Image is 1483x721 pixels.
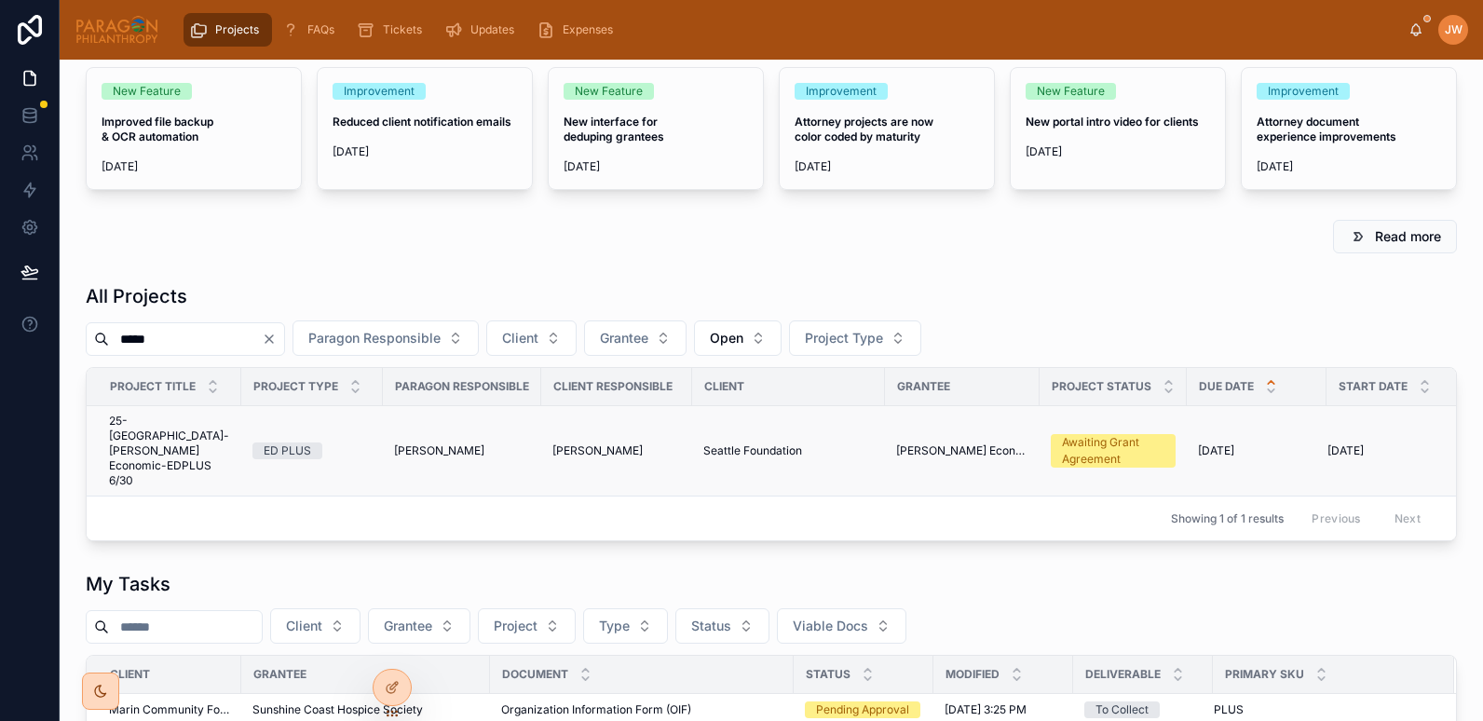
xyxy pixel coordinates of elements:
button: Select Button [584,320,687,356]
span: FAQs [307,22,334,37]
strong: Reduced client notification emails [333,115,511,129]
a: [PERSON_NAME] [394,443,530,458]
a: Sunshine Coast Hospice Society [252,702,479,717]
span: [DATE] [1198,443,1234,458]
span: Paragon Responsible [308,329,441,347]
span: Client [704,379,744,394]
a: New FeatureNew interface for deduping grantees[DATE] [548,67,764,190]
button: Select Button [486,320,577,356]
span: Grantee [600,329,648,347]
a: [DATE] [1327,443,1444,458]
div: New Feature [1037,83,1105,100]
span: [PERSON_NAME] [552,443,643,458]
span: Grantee [897,379,950,394]
a: [PERSON_NAME] Economic Association [896,443,1028,458]
div: Pending Approval [816,701,909,718]
img: App logo [75,15,159,45]
button: Select Button [293,320,479,356]
span: [DATE] 3:25 PM [945,702,1027,717]
span: Viable Docs [793,617,868,635]
button: Select Button [694,320,782,356]
span: Document [502,667,568,682]
span: JW [1445,22,1463,37]
a: PLUS [1214,702,1432,717]
a: Pending Approval [805,701,922,718]
a: Expenses [531,13,626,47]
span: Status [691,617,731,635]
a: ImprovementReduced client notification emails[DATE] [317,67,533,190]
a: New FeatureImproved file backup & OCR automation[DATE] [86,67,302,190]
a: ED PLUS [252,442,372,459]
span: [DATE] [1327,443,1364,458]
span: Expenses [563,22,613,37]
span: Modified [946,667,1000,682]
span: Read more [1375,227,1441,246]
span: Client Responsible [553,379,673,394]
a: [PERSON_NAME] [552,443,681,458]
a: Updates [439,13,527,47]
span: Client [110,667,150,682]
span: Project Status [1052,379,1151,394]
span: Project Type [805,329,883,347]
span: [DATE] [333,144,517,159]
a: Marin Community Foundation [109,702,230,717]
span: Start Date [1339,379,1408,394]
div: To Collect [1095,701,1149,718]
span: Client [502,329,538,347]
span: Open [710,329,743,347]
span: [DATE] [1026,144,1210,159]
a: ImprovementAttorney document experience improvements[DATE] [1241,67,1457,190]
a: ImprovementAttorney projects are now color coded by maturity[DATE] [779,67,995,190]
span: Project [494,617,537,635]
button: Select Button [777,608,906,644]
button: Read more [1333,220,1457,253]
span: Deliverable [1085,667,1161,682]
strong: New portal intro video for clients [1026,115,1199,129]
button: Select Button [583,608,668,644]
span: Due Date [1199,379,1254,394]
button: Select Button [789,320,921,356]
button: Select Button [675,608,769,644]
span: Projects [215,22,259,37]
div: New Feature [575,83,643,100]
a: 25-[GEOGRAPHIC_DATA]-[PERSON_NAME] Economic-EDPLUS 6/30 [109,414,230,488]
button: Clear [262,332,284,347]
span: Status [806,667,850,682]
span: [DATE] [564,159,748,174]
div: scrollable content [174,9,1408,50]
a: FAQs [276,13,347,47]
span: Paragon Responsible [395,379,529,394]
button: Select Button [270,608,361,644]
strong: Improved file backup & OCR automation [102,115,216,143]
span: Grantee [253,667,306,682]
span: [DATE] [102,159,286,174]
span: Primary SKU [1225,667,1304,682]
span: Project Title [110,379,196,394]
span: [DATE] [1257,159,1441,174]
div: Improvement [1268,83,1339,100]
span: Showing 1 of 1 results [1171,511,1284,526]
span: Grantee [384,617,432,635]
span: Seattle Foundation [703,443,802,458]
a: Projects [184,13,272,47]
strong: Attorney document experience improvements [1257,115,1396,143]
span: Client [286,617,322,635]
a: Organization Information Form (OIF) [501,702,782,717]
strong: Attorney projects are now color coded by maturity [795,115,936,143]
span: Type [599,617,630,635]
strong: New interface for deduping grantees [564,115,664,143]
button: Select Button [478,608,576,644]
span: Updates [470,22,514,37]
span: [PERSON_NAME] [394,443,484,458]
span: Organization Information Form (OIF) [501,702,691,717]
button: Select Button [368,608,470,644]
div: Improvement [344,83,415,100]
h1: My Tasks [86,571,170,597]
div: ED PLUS [264,442,311,459]
a: [DATE] 3:25 PM [945,702,1062,717]
a: [DATE] [1198,443,1315,458]
span: Project Type [253,379,338,394]
div: Improvement [806,83,877,100]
